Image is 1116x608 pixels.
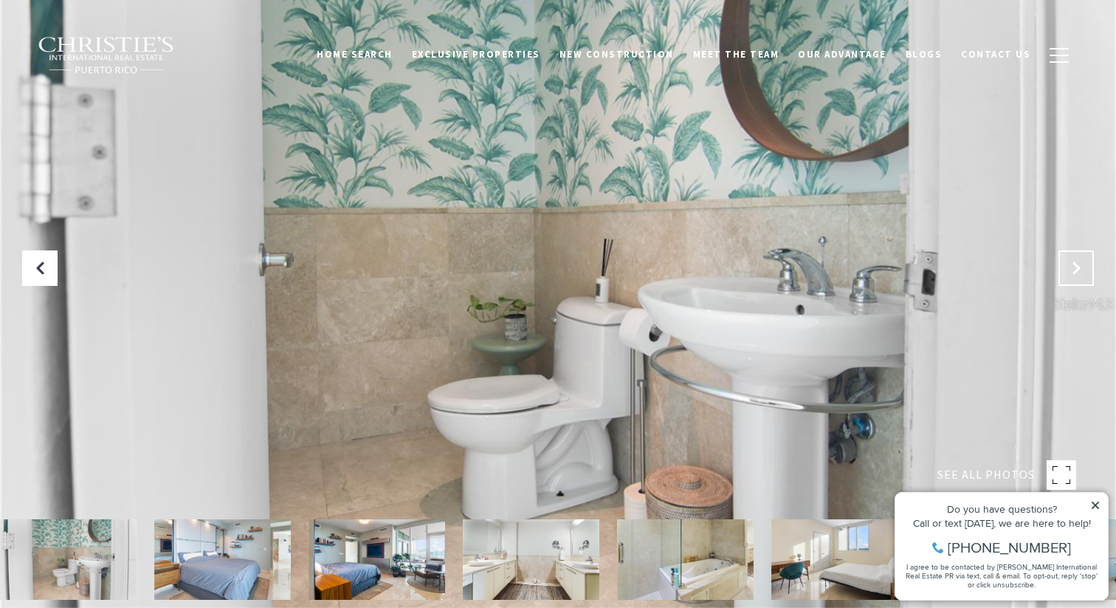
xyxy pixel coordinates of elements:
span: [PHONE_NUMBER] [61,69,184,84]
span: SEE ALL PHOTOS [937,465,1035,485]
img: 555 Monserrate CONDOMINIO COSMOPOLITAN Unit: 1004 [617,519,754,600]
a: Meet the Team [683,41,789,69]
a: New Construction [550,41,683,69]
span: Contact Us [961,48,1030,61]
div: Do you have questions? [15,33,213,44]
div: Call or text [DATE], we are here to help! [15,47,213,58]
a: Home Search [307,41,402,69]
img: Christie's International Real Estate black text logo [38,36,175,75]
span: Our Advantage [798,48,886,61]
span: I agree to be contacted by [PERSON_NAME] International Real Estate PR via text, call & email. To ... [18,91,210,119]
img: 555 Monserrate CONDOMINIO COSMOPOLITAN Unit: 1004 [309,519,445,600]
img: 555 Monserrate CONDOMINIO COSMOPOLITAN Unit: 1004 [154,519,291,600]
button: Previous Slide [22,250,58,286]
a: Blogs [896,41,952,69]
img: 555 Monserrate CONDOMINIO COSMOPOLITAN Unit: 1004 [771,519,908,600]
span: New Construction [559,48,674,61]
button: Next Slide [1058,250,1094,286]
span: Blogs [906,48,943,61]
a: Exclusive Properties [402,41,550,69]
img: 555 Monserrate CONDOMINIO COSMOPOLITAN Unit: 1004 [463,519,599,600]
a: Our Advantage [788,41,896,69]
button: button [1040,34,1078,77]
span: Exclusive Properties [412,48,540,61]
